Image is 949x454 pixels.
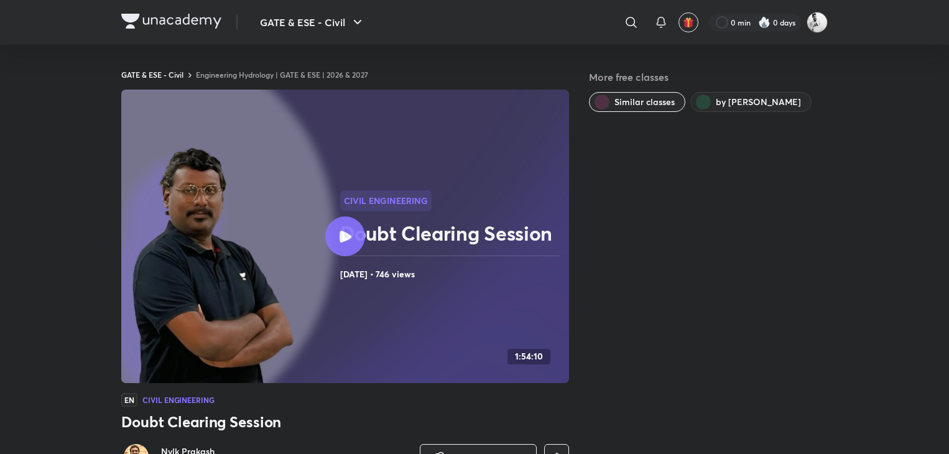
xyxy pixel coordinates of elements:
h3: Doubt Clearing Session [121,412,569,432]
span: by Nvlk Prakash [716,96,801,108]
button: Similar classes [589,92,685,112]
button: avatar [678,12,698,32]
span: Similar classes [614,96,675,108]
h4: 1:54:10 [515,351,543,362]
a: GATE & ESE - Civil [121,70,183,80]
span: EN [121,393,137,407]
h4: [DATE] • 746 views [340,266,564,282]
img: avatar [683,17,694,28]
a: Company Logo [121,14,221,32]
img: streak [758,16,771,29]
button: by Nvlk Prakash [690,92,812,112]
h4: Civil Engineering [142,396,215,404]
a: Engineering Hydrology | GATE & ESE | 2026 & 2027 [196,70,368,80]
button: GATE & ESE - Civil [252,10,373,35]
img: Company Logo [121,14,221,29]
h2: Doubt Clearing Session [340,221,564,246]
img: sveer yadav [807,12,828,33]
h5: More free classes [589,70,828,85]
